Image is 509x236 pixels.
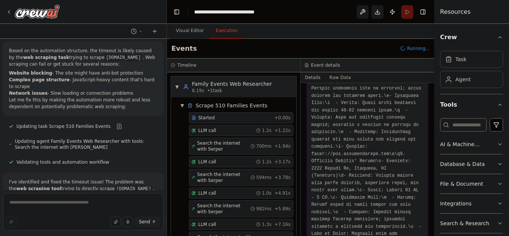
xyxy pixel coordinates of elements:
[455,56,467,63] div: Task
[105,54,143,61] code: [DOMAIN_NAME]
[16,123,110,129] span: Updating task Scrape 510 Families Events
[198,115,215,121] span: Started
[262,221,271,227] span: 1.3s
[198,128,216,133] span: LLM call
[6,217,16,227] button: Improve this prompt
[262,128,271,133] span: 1.2s
[115,186,153,192] code: [DOMAIN_NAME]
[210,23,244,39] button: Execution
[197,140,250,152] span: Search the internet with Serper
[149,27,161,36] button: Start a new chat
[407,45,430,51] span: Running...
[9,97,158,110] p: Let me fix this by making the automation more robust and less dependent on potentially problemati...
[197,172,250,183] span: Search the internet with Serper
[135,217,161,227] button: Send
[440,174,503,193] button: File & Document
[198,221,216,227] span: LLM call
[274,128,290,133] span: + 1.22s
[15,5,60,18] img: Logo
[111,217,121,227] button: Upload files
[177,62,196,68] h3: Timeline
[274,115,290,121] span: + 0.00s
[139,219,150,225] span: Send
[180,103,184,108] span: ▼
[274,159,290,165] span: + 3.17s
[15,138,158,150] span: Updating agent Family Events Web Researcher with tools: Search the internet with [PERSON_NAME]
[440,214,503,233] button: Search & Research
[274,174,290,180] span: + 3.78s
[128,27,146,36] button: Switch to previous chat
[197,203,250,215] span: Search the internet with Serper
[256,143,272,149] span: 700ms
[194,8,276,16] nav: breadcrumb
[274,190,290,196] span: + 4.91s
[440,194,503,213] button: Integrations
[123,217,133,227] button: Click to speak your automation idea
[9,70,158,76] li: - The site might have anti-bot protection
[440,27,503,48] button: Crew
[9,77,70,82] strong: Complex page structure
[262,190,271,196] span: 1.0s
[274,206,290,212] span: + 5.89s
[171,7,182,17] button: Hide left sidebar
[256,206,272,212] span: 982ms
[440,7,471,16] h4: Resources
[9,70,52,76] strong: Website blocking
[196,102,267,109] span: Scrape 510 Families Events
[198,190,216,196] span: LLM call
[192,88,204,94] span: 8.19s
[9,76,158,90] li: - JavaScript-heavy content that's hard to scrape
[418,7,428,17] button: Hide right sidebar
[274,143,290,149] span: + 1.94s
[440,180,483,188] div: File & Document
[301,72,325,83] button: Details
[16,186,61,191] strong: web scraping tool
[23,55,69,60] strong: web scraping task
[440,220,489,227] div: Search & Research
[16,159,109,165] span: Validating tools and automation workflow
[440,135,503,154] button: AI & Machine Learning
[455,76,471,83] div: Agent
[325,72,355,83] button: Raw Data
[171,43,197,54] h2: Events
[9,90,158,97] li: - Slow loading or connection problems
[262,159,271,165] span: 1.2s
[274,221,290,227] span: + 7.16s
[198,159,216,165] span: LLM call
[440,48,503,94] div: Crew
[440,141,497,148] div: AI & Machine Learning
[440,94,503,115] button: Tools
[207,88,222,94] span: • 1 task
[170,23,210,39] button: Visual Editor
[440,160,485,168] div: Database & Data
[192,80,272,88] div: Family Events Web Researcher
[311,62,340,68] h3: Event details
[440,154,503,174] button: Database & Data
[256,174,272,180] span: 594ms
[440,200,471,207] div: Integrations
[9,179,158,205] p: I've identified and fixed the timeout issue! The problem was the trying to directly scrape , whic...
[175,84,179,90] span: ▼
[9,47,158,67] p: Based on the automation structure, the timeout is likely caused by the trying to scrape . Web scr...
[9,91,48,96] strong: Network issues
